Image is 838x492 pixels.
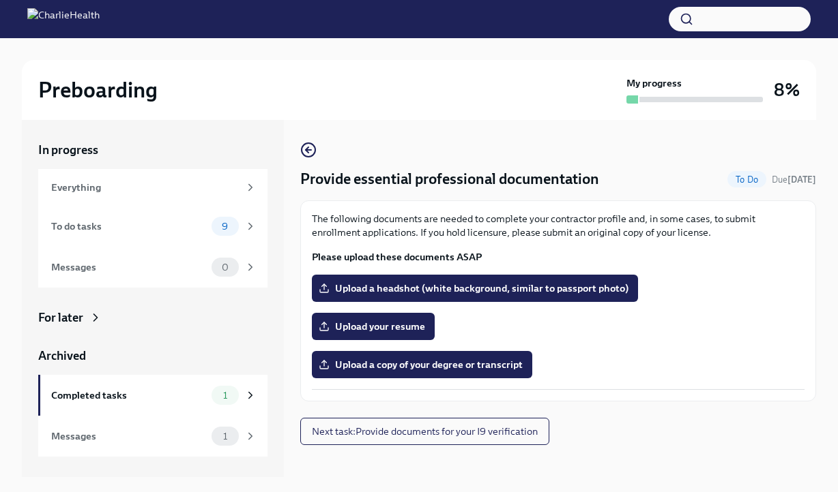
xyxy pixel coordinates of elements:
div: Messages [51,429,206,444]
h3: 8% [774,78,800,102]
div: For later [38,309,83,326]
span: Next task : Provide documents for your I9 verification [312,425,538,438]
label: Upload your resume [312,313,435,340]
span: Upload your resume [321,320,425,333]
a: Archived [38,348,268,364]
strong: Please upload these documents ASAP [312,251,482,263]
div: Completed tasks [51,388,206,403]
a: Messages0 [38,247,268,288]
span: 1 [215,431,235,442]
a: Everything [38,169,268,206]
label: Upload a copy of your degree or transcript [312,351,532,378]
span: 9 [214,221,236,232]
h2: Preboarding [38,76,158,104]
img: CharlieHealth [27,8,100,30]
div: Everything [51,180,239,195]
div: Messages [51,260,206,275]
span: Upload a headshot (white background, similar to passport photo) [321,281,628,295]
span: October 13th, 2025 10:00 [772,173,816,186]
strong: My progress [626,76,682,90]
label: Upload a headshot (white background, similar to passport photo) [312,275,638,302]
p: The following documents are needed to complete your contractor profile and, in some cases, to sub... [312,212,805,239]
span: To Do [727,174,766,185]
a: In progress [38,142,268,158]
button: Next task:Provide documents for your I9 verification [300,418,549,445]
a: Messages1 [38,416,268,457]
div: To do tasks [51,219,206,234]
span: 1 [215,390,235,401]
a: Completed tasks1 [38,375,268,416]
h4: Provide essential professional documentation [300,169,599,189]
a: For later [38,309,268,326]
span: Upload a copy of your degree or transcript [321,358,523,371]
strong: [DATE] [788,174,816,185]
span: 0 [214,262,237,273]
span: Due [772,174,816,185]
a: To do tasks9 [38,206,268,247]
